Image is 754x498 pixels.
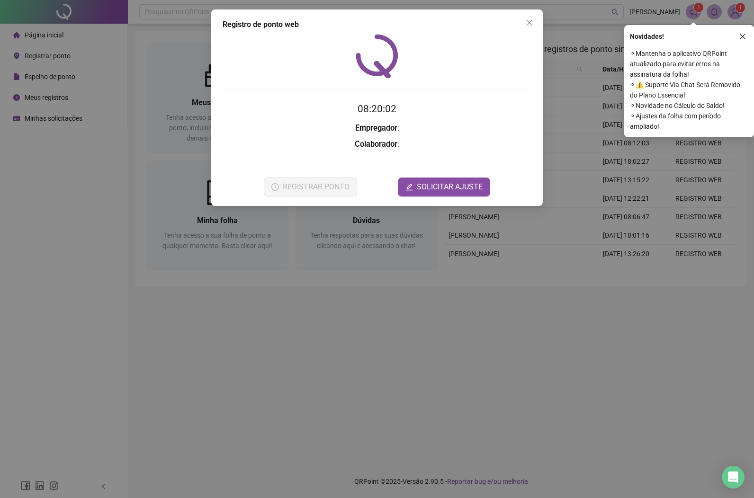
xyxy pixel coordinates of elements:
[405,183,413,191] span: edit
[264,178,357,196] button: REGISTRAR PONTO
[630,80,748,100] span: ⚬ ⚠️ Suporte Via Chat Será Removido do Plano Essencial
[722,466,745,489] div: Open Intercom Messenger
[398,178,490,196] button: editSOLICITAR AJUSTE
[630,100,748,111] span: ⚬ Novidade no Cálculo do Saldo!
[630,111,748,132] span: ⚬ Ajustes da folha com período ampliado!
[223,138,531,151] h3: :
[417,181,483,193] span: SOLICITAR AJUSTE
[739,33,746,40] span: close
[358,103,396,115] time: 08:20:02
[526,19,533,27] span: close
[355,140,397,149] strong: Colaborador
[223,19,531,30] div: Registro de ponto web
[356,34,398,78] img: QRPoint
[355,124,397,133] strong: Empregador
[522,15,537,30] button: Close
[630,31,664,42] span: Novidades !
[223,122,531,134] h3: :
[630,48,748,80] span: ⚬ Mantenha o aplicativo QRPoint atualizado para evitar erros na assinatura da folha!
